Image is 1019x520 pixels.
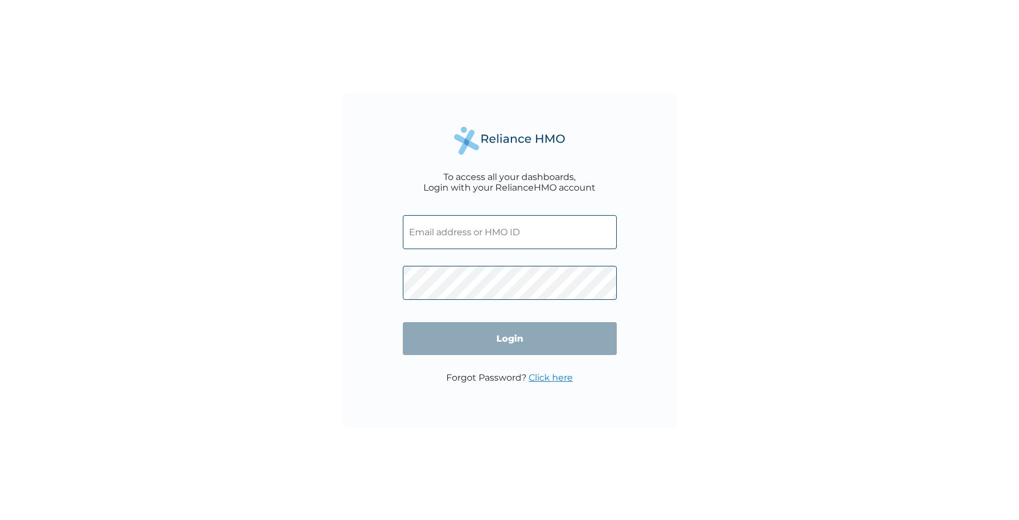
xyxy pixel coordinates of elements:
[403,322,617,355] input: Login
[446,372,573,383] p: Forgot Password?
[529,372,573,383] a: Click here
[423,172,596,193] div: To access all your dashboards, Login with your RelianceHMO account
[403,215,617,249] input: Email address or HMO ID
[454,127,565,155] img: Reliance Health's Logo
